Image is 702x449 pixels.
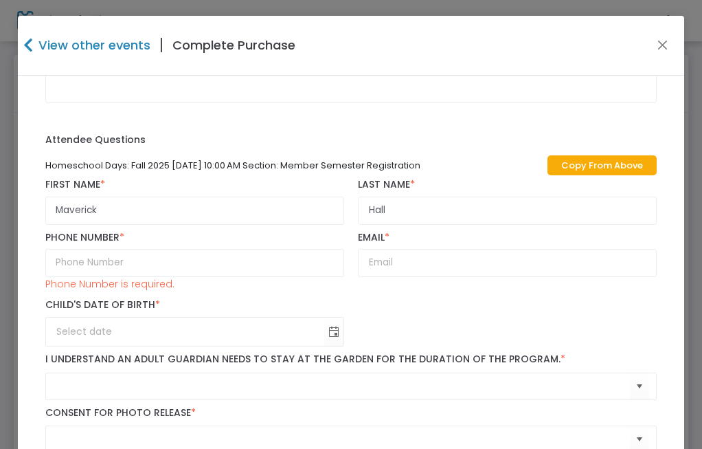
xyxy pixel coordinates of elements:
[45,179,345,191] label: First Name
[35,36,150,54] h4: View other events
[46,68,657,135] iframe: Secure Credit Card Form
[358,232,657,244] label: Email
[358,197,657,225] input: Last Name
[45,299,160,311] label: Child's Date of Birth
[45,232,345,244] label: Phone Number
[358,179,657,191] label: Last Name
[654,36,672,54] button: Close
[150,33,172,58] span: |
[630,372,649,400] button: Select
[547,155,657,175] a: Copy From Above
[45,133,146,147] label: Attendee Questions
[324,318,343,346] button: Toggle calendar
[45,277,174,291] p: Phone Number is required.
[46,318,325,346] input: Select date
[45,353,657,366] label: I understand an adult guardian needs to stay at the Garden for the duration of the program.
[45,197,345,225] input: First Name
[45,249,345,277] input: Phone Number
[45,407,657,419] label: Consent for Photo Release
[172,36,295,54] h4: Complete Purchase
[45,159,420,172] span: Homeschool Days: Fall 2025 [DATE] 10:00 AM Section: Member Semester Registration
[358,249,657,277] input: Email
